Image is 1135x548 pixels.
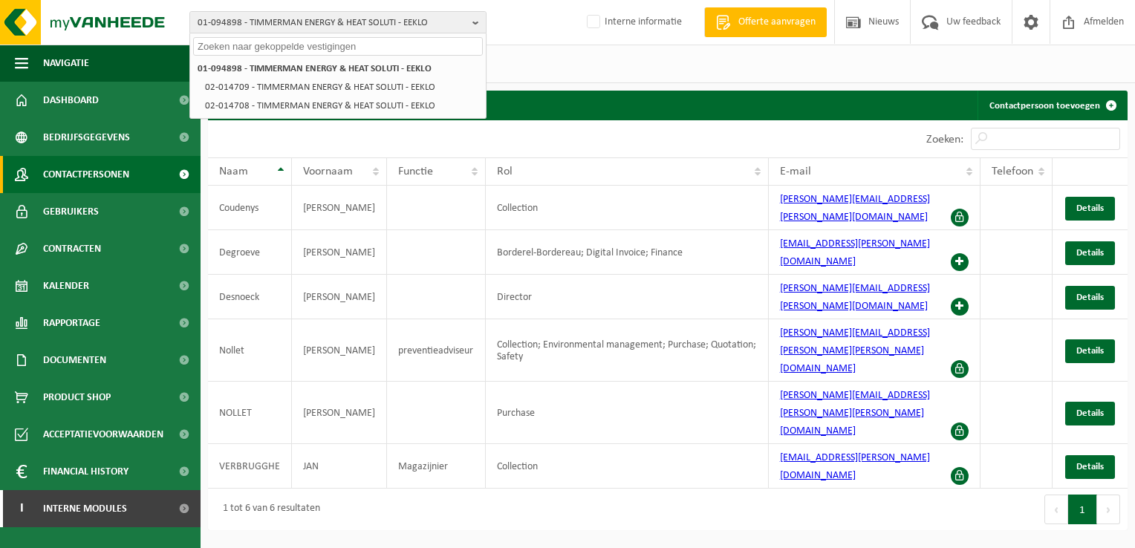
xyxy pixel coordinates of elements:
[292,230,387,275] td: [PERSON_NAME]
[1065,402,1115,425] a: Details
[735,15,819,30] span: Offerte aanvragen
[978,91,1126,120] a: Contactpersoon toevoegen
[43,267,89,304] span: Kalender
[219,166,248,177] span: Naam
[387,319,486,382] td: preventieadviseur
[208,382,292,444] td: NOLLET
[1076,462,1104,472] span: Details
[992,166,1033,177] span: Telefoon
[387,444,486,489] td: Magazijnier
[43,453,129,490] span: Financial History
[43,156,129,193] span: Contactpersonen
[780,390,930,437] a: [PERSON_NAME][EMAIL_ADDRESS][PERSON_NAME][PERSON_NAME][DOMAIN_NAME]
[215,496,320,523] div: 1 tot 6 van 6 resultaten
[189,11,487,33] button: 01-094898 - TIMMERMAN ENERGY & HEAT SOLUTI - EEKLO
[1076,248,1104,258] span: Details
[584,11,682,33] label: Interne informatie
[208,275,292,319] td: Desnoeck
[43,45,89,82] span: Navigatie
[1065,286,1115,310] a: Details
[43,416,163,453] span: Acceptatievoorwaarden
[193,37,483,56] input: Zoeken naar gekoppelde vestigingen
[15,490,28,527] span: I
[43,82,99,119] span: Dashboard
[198,64,432,74] strong: 01-094898 - TIMMERMAN ENERGY & HEAT SOLUTI - EEKLO
[486,275,769,319] td: Director
[292,444,387,489] td: JAN
[497,166,513,177] span: Rol
[43,119,130,156] span: Bedrijfsgegevens
[43,304,100,342] span: Rapportage
[486,186,769,230] td: Collection
[1076,293,1104,302] span: Details
[43,490,127,527] span: Interne modules
[1076,408,1104,418] span: Details
[201,97,483,115] li: 02-014708 - TIMMERMAN ENERGY & HEAT SOLUTI - EEKLO
[486,444,769,489] td: Collection
[303,166,353,177] span: Voornaam
[398,166,433,177] span: Functie
[208,319,292,382] td: Nollet
[292,186,387,230] td: [PERSON_NAME]
[780,283,930,312] a: [PERSON_NAME][EMAIL_ADDRESS][PERSON_NAME][DOMAIN_NAME]
[1044,495,1068,524] button: Previous
[208,444,292,489] td: VERBRUGGHE
[780,166,811,177] span: E-mail
[292,382,387,444] td: [PERSON_NAME]
[43,230,101,267] span: Contracten
[201,78,483,97] li: 02-014709 - TIMMERMAN ENERGY & HEAT SOLUTI - EEKLO
[208,186,292,230] td: Coudenys
[1065,455,1115,479] a: Details
[43,342,106,379] span: Documenten
[780,194,930,223] a: [PERSON_NAME][EMAIL_ADDRESS][PERSON_NAME][DOMAIN_NAME]
[780,452,930,481] a: [EMAIL_ADDRESS][PERSON_NAME][DOMAIN_NAME]
[926,134,963,146] label: Zoeken:
[208,230,292,275] td: Degroeve
[1065,339,1115,363] a: Details
[292,319,387,382] td: [PERSON_NAME]
[704,7,827,37] a: Offerte aanvragen
[1065,197,1115,221] a: Details
[198,12,466,34] span: 01-094898 - TIMMERMAN ENERGY & HEAT SOLUTI - EEKLO
[1076,203,1104,213] span: Details
[1065,241,1115,265] a: Details
[43,193,99,230] span: Gebruikers
[780,327,930,374] a: [PERSON_NAME][EMAIL_ADDRESS][PERSON_NAME][PERSON_NAME][DOMAIN_NAME]
[43,379,111,416] span: Product Shop
[486,319,769,382] td: Collection; Environmental management; Purchase; Quotation; Safety
[292,275,387,319] td: [PERSON_NAME]
[1076,346,1104,356] span: Details
[486,382,769,444] td: Purchase
[486,230,769,275] td: Borderel-Bordereau; Digital Invoice; Finance
[1068,495,1097,524] button: 1
[1097,495,1120,524] button: Next
[780,238,930,267] a: [EMAIL_ADDRESS][PERSON_NAME][DOMAIN_NAME]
